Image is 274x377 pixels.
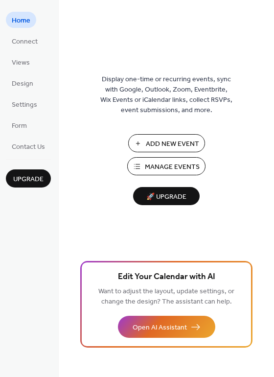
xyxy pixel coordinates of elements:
[12,16,30,26] span: Home
[133,187,200,205] button: 🚀 Upgrade
[133,323,187,333] span: Open AI Assistant
[118,270,215,284] span: Edit Your Calendar with AI
[12,100,37,110] span: Settings
[13,174,44,185] span: Upgrade
[12,142,45,152] span: Contact Us
[6,12,36,28] a: Home
[128,134,205,152] button: Add New Event
[100,74,232,116] span: Display one-time or recurring events, sync with Google, Outlook, Zoom, Eventbrite, Wix Events or ...
[118,316,215,338] button: Open AI Assistant
[139,190,194,204] span: 🚀 Upgrade
[6,138,51,154] a: Contact Us
[12,121,27,131] span: Form
[146,139,199,149] span: Add New Event
[6,169,51,188] button: Upgrade
[12,58,30,68] span: Views
[12,37,38,47] span: Connect
[127,157,205,175] button: Manage Events
[6,96,43,112] a: Settings
[6,75,39,91] a: Design
[98,285,234,308] span: Want to adjust the layout, update settings, or change the design? The assistant can help.
[6,33,44,49] a: Connect
[12,79,33,89] span: Design
[145,162,200,172] span: Manage Events
[6,117,33,133] a: Form
[6,54,36,70] a: Views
